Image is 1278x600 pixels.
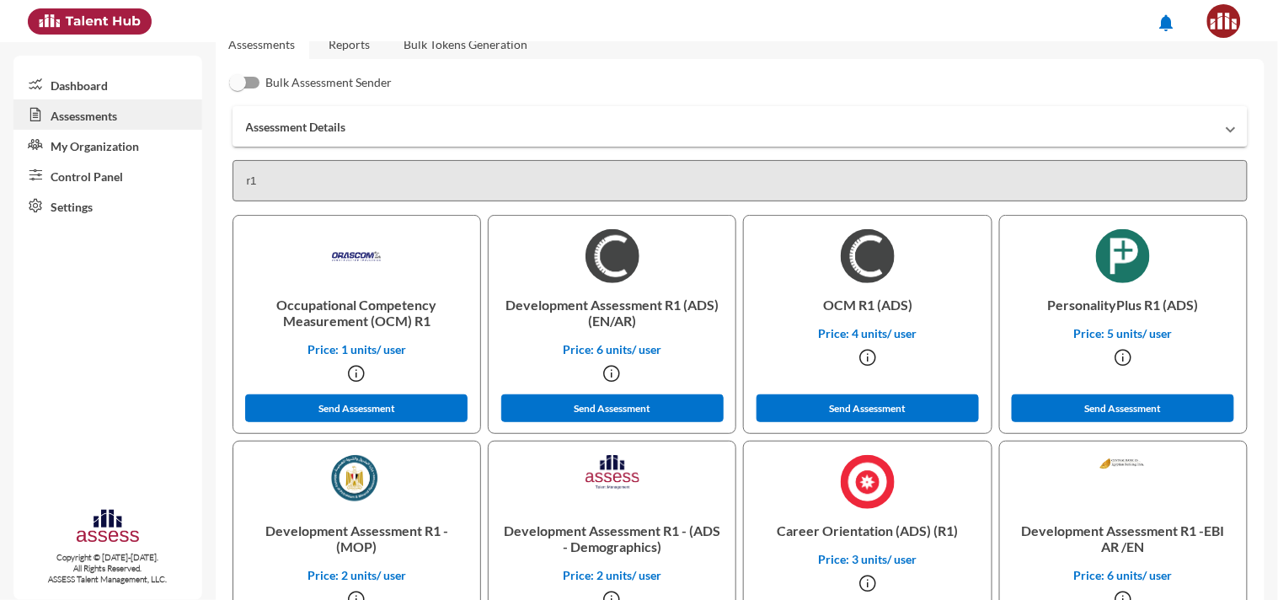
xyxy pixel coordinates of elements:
[757,509,977,552] p: Career Orientation (ADS) (R1)
[757,552,977,566] p: Price: 3 units/ user
[245,394,468,422] button: Send Assessment
[757,326,977,340] p: Price: 4 units/ user
[757,394,979,422] button: Send Assessment
[1013,326,1233,340] p: Price: 5 units/ user
[247,568,467,582] p: Price: 2 units/ user
[13,99,202,130] a: Assessments
[229,37,296,51] a: Assessments
[502,568,722,582] p: Price: 2 units/ user
[502,509,722,568] p: Development Assessment R1 - (ADS - Demographics)
[316,24,384,65] a: Reports
[757,283,977,326] p: OCM R1 (ADS)
[246,120,1215,134] mat-panel-title: Assessment Details
[13,552,202,585] p: Copyright © [DATE]-[DATE]. All Rights Reserved. ASSESS Talent Management, LLC.
[13,190,202,221] a: Settings
[13,130,202,160] a: My Organization
[391,24,542,65] a: Bulk Tokens Generation
[233,106,1249,147] mat-expansion-panel-header: Assessment Details
[75,507,141,549] img: assesscompany-logo.png
[1013,283,1233,326] p: PersonalityPlus R1 (ADS)
[247,509,467,568] p: Development Assessment R1 - (MOP)
[13,69,202,99] a: Dashboard
[1012,394,1234,422] button: Send Assessment
[13,160,202,190] a: Control Panel
[233,160,1249,201] input: Search in assessments
[501,394,724,422] button: Send Assessment
[1157,13,1177,33] mat-icon: notifications
[502,283,722,342] p: Development Assessment R1 (ADS) (EN/AR)
[247,342,467,356] p: Price: 1 units/ user
[247,283,467,342] p: Occupational Competency Measurement (OCM) R1
[266,72,393,93] span: Bulk Assessment Sender
[1013,509,1233,568] p: Development Assessment R1 -EBI AR /EN
[502,342,722,356] p: Price: 6 units/ user
[1013,568,1233,582] p: Price: 6 units/ user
